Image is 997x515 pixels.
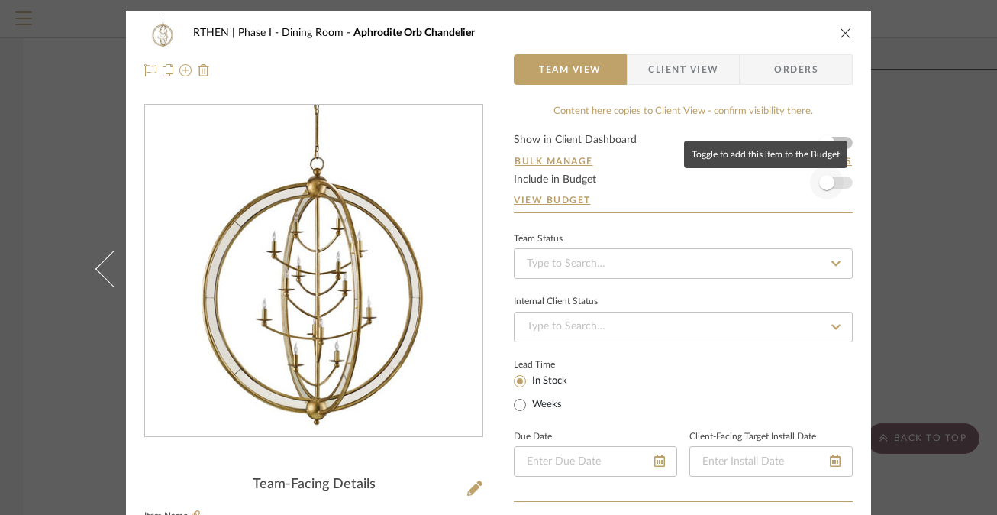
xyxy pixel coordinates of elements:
div: Internal Client Status [514,298,598,306]
input: Enter Due Date [514,446,677,477]
div: Content here copies to Client View - confirm visibility there. [514,104,853,119]
a: View Budget [514,194,853,206]
div: Team-Facing Details [144,477,483,494]
div: Team Status [514,235,563,243]
span: Client View [648,54,718,85]
div: 0 [145,105,482,437]
input: Enter Install Date [689,446,853,477]
span: RTHEN | Phase I [193,28,282,38]
img: Remove from project [198,64,210,76]
img: 3f6ac567-30f0-4fb6-a30c-4347d632b28b_436x436.jpg [190,105,437,437]
input: Type to Search… [514,248,853,279]
mat-radio-group: Select item type [514,371,592,414]
span: Dining Room [282,28,353,38]
label: Weeks [529,398,562,412]
button: close [839,26,853,40]
img: 3f6ac567-30f0-4fb6-a30c-4347d632b28b_48x40.jpg [144,18,181,48]
span: Orders [757,54,835,85]
span: Team View [539,54,602,85]
span: Aphrodite Orb Chandelier [353,28,475,38]
button: Dashboard Settings [727,154,853,168]
input: Type to Search… [514,312,853,342]
label: Due Date [514,433,552,441]
label: Lead Time [514,358,592,371]
label: Client-Facing Target Install Date [689,433,816,441]
label: In Stock [529,374,567,388]
button: Bulk Manage [514,154,594,168]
